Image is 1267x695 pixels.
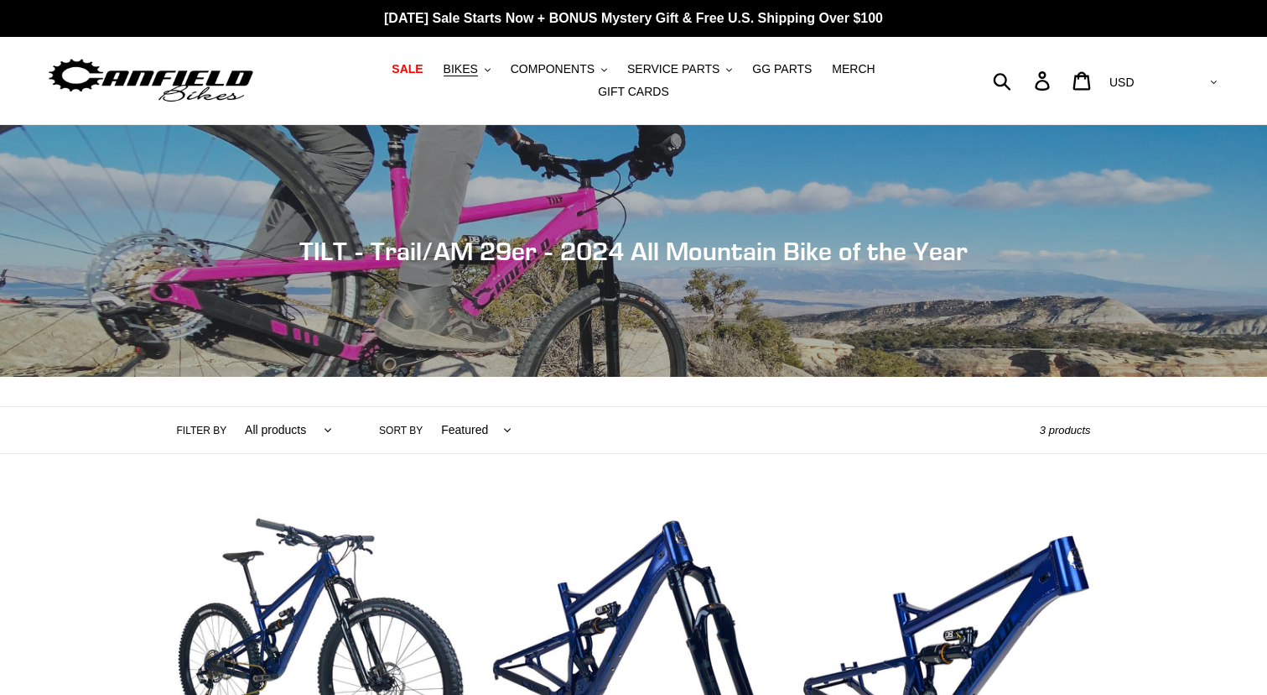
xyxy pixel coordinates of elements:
label: Filter by [177,423,227,438]
span: SALE [392,62,423,76]
img: Canfield Bikes [46,55,256,107]
span: GIFT CARDS [598,85,669,99]
span: MERCH [832,62,875,76]
button: SERVICE PARTS [619,58,740,81]
input: Search [1002,62,1045,99]
span: TILT - Trail/AM 29er - 2024 All Mountain Bike of the Year [299,236,968,266]
a: GG PARTS [744,58,820,81]
a: SALE [383,58,431,81]
button: BIKES [435,58,499,81]
a: GIFT CARDS [589,81,678,103]
span: SERVICE PARTS [627,62,719,76]
span: GG PARTS [752,62,812,76]
label: Sort by [379,423,423,438]
a: MERCH [823,58,883,81]
span: COMPONENTS [511,62,595,76]
button: COMPONENTS [502,58,615,81]
span: 3 products [1040,424,1091,436]
span: BIKES [444,62,478,76]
